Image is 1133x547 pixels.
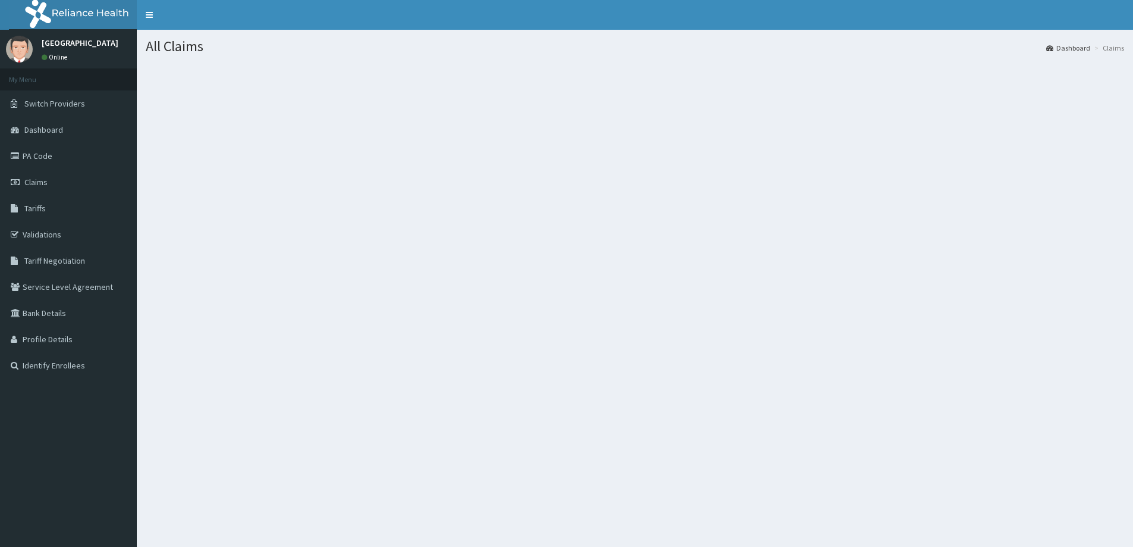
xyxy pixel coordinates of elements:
[24,124,63,135] span: Dashboard
[6,36,33,62] img: User Image
[42,53,70,61] a: Online
[24,177,48,187] span: Claims
[146,39,1124,54] h1: All Claims
[42,39,118,47] p: [GEOGRAPHIC_DATA]
[24,98,85,109] span: Switch Providers
[1046,43,1090,53] a: Dashboard
[1091,43,1124,53] li: Claims
[24,255,85,266] span: Tariff Negotiation
[24,203,46,214] span: Tariffs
